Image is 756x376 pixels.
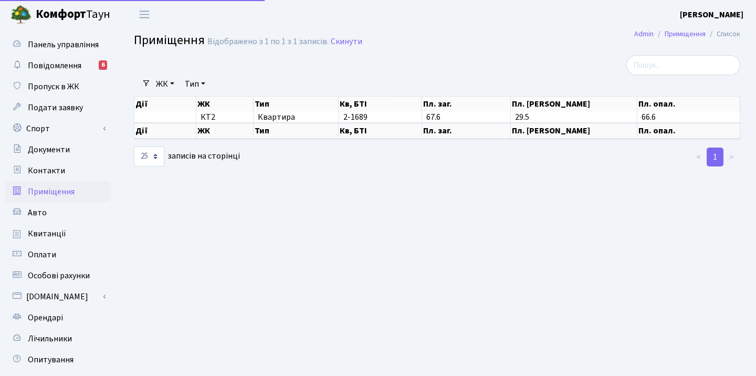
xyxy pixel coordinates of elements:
[207,37,329,47] div: Відображено з 1 по 1 з 1 записів.
[511,123,637,139] th: Пл. [PERSON_NAME]
[5,286,110,307] a: [DOMAIN_NAME]
[258,113,334,121] span: Квартира
[5,160,110,181] a: Контакти
[637,97,740,111] th: Пл. опал.
[196,97,254,111] th: ЖК
[134,147,164,166] select: записів на сторінці
[637,123,740,139] th: Пл. опал.
[28,102,83,113] span: Подати заявку
[134,123,196,139] th: Дії
[5,349,110,370] a: Опитування
[28,186,75,197] span: Приміщення
[422,97,510,111] th: Пл. заг.
[99,60,107,70] div: 6
[28,144,70,155] span: Документи
[5,139,110,160] a: Документи
[5,328,110,349] a: Лічильники
[5,76,110,97] a: Пропуск в ЖК
[131,6,157,23] button: Переключити навігацію
[626,55,740,75] input: Пошук...
[28,165,65,176] span: Контакти
[5,202,110,223] a: Авто
[5,118,110,139] a: Спорт
[152,75,178,93] a: ЖК
[28,207,47,218] span: Авто
[642,111,656,123] span: 66.6
[36,6,86,23] b: Комфорт
[422,123,510,139] th: Пл. заг.
[515,111,529,123] span: 29.5
[5,55,110,76] a: Повідомлення6
[254,97,339,111] th: Тип
[331,37,362,47] a: Скинути
[28,354,73,365] span: Опитування
[665,28,706,39] a: Приміщення
[134,97,196,111] th: Дії
[28,270,90,281] span: Особові рахунки
[5,307,110,328] a: Орендарі
[5,97,110,118] a: Подати заявку
[28,81,79,92] span: Пропуск в ЖК
[28,228,66,239] span: Квитанції
[706,28,740,40] li: Список
[181,75,209,93] a: Тип
[5,223,110,244] a: Квитанції
[5,265,110,286] a: Особові рахунки
[36,6,110,24] span: Таун
[10,4,31,25] img: logo.png
[339,97,422,111] th: Кв, БТІ
[343,111,367,123] span: 2-1689
[196,123,254,139] th: ЖК
[28,249,56,260] span: Оплати
[134,147,240,166] label: записів на сторінці
[28,39,99,50] span: Панель управління
[134,31,205,49] span: Приміщення
[5,244,110,265] a: Оплати
[618,23,756,45] nav: breadcrumb
[680,8,743,21] a: [PERSON_NAME]
[511,97,637,111] th: Пл. [PERSON_NAME]
[426,111,440,123] span: 67.6
[634,28,654,39] a: Admin
[28,333,72,344] span: Лічильники
[28,312,63,323] span: Орендарі
[201,113,249,121] span: КТ2
[680,9,743,20] b: [PERSON_NAME]
[5,181,110,202] a: Приміщення
[5,34,110,55] a: Панель управління
[339,123,422,139] th: Кв, БТІ
[28,60,81,71] span: Повідомлення
[254,123,339,139] th: Тип
[707,148,723,166] a: 1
